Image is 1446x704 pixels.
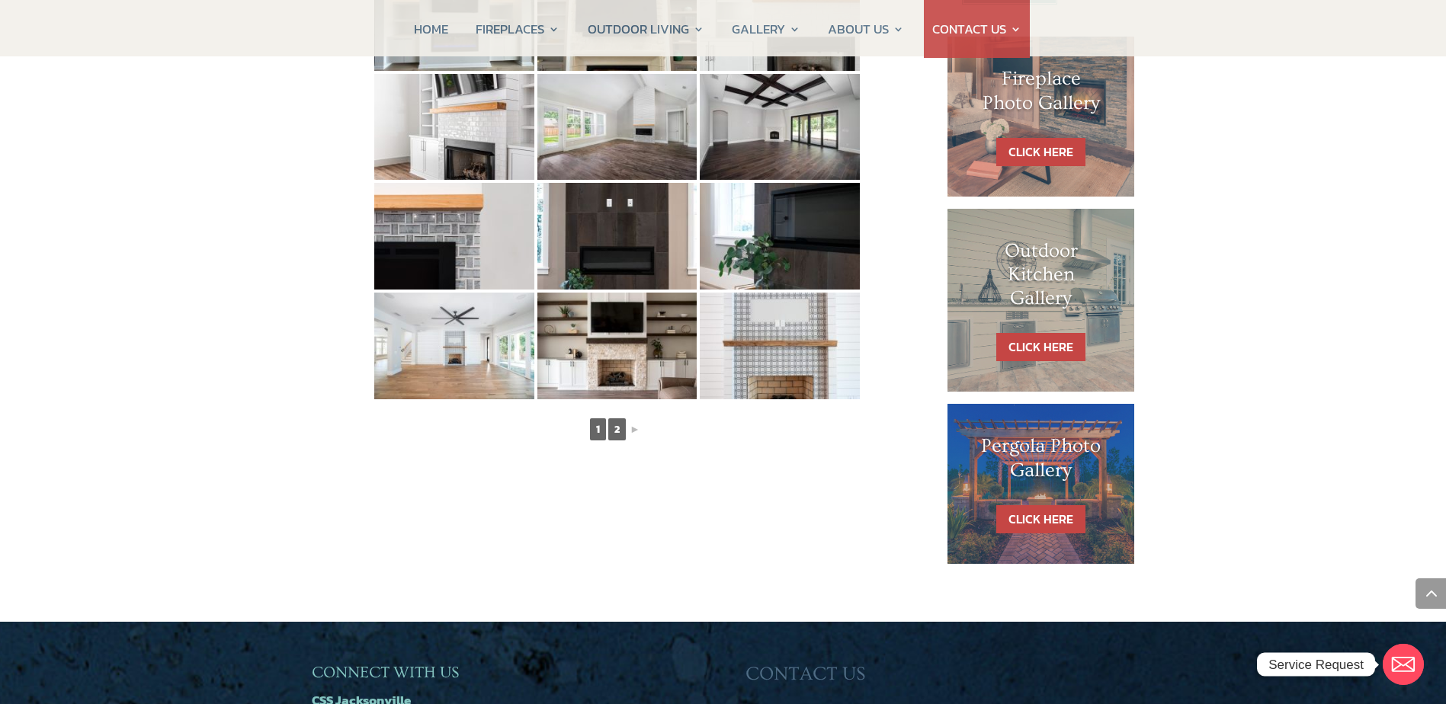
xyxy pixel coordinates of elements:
h3: CONTACT US [745,663,1134,693]
a: 2 [608,418,626,440]
img: 19 [374,183,534,290]
img: 23 [537,293,697,399]
a: CLICK HERE [996,333,1085,361]
span: CONNECT WITH US [312,664,459,681]
span: 1 [590,418,606,440]
a: CLICK HERE [996,505,1085,533]
img: 18 [700,74,860,181]
img: 17 [537,74,697,181]
img: 16 [374,74,534,181]
a: Email [1383,644,1424,685]
a: CLICK HERE [996,138,1085,166]
h1: Outdoor Kitchen Gallery [978,239,1105,318]
img: 24 [700,293,860,399]
h1: Fireplace Photo Gallery [978,67,1105,122]
h1: Pergola Photo Gallery [978,434,1105,489]
img: 20 [537,183,697,290]
img: 22 [374,293,534,399]
a: ► [628,420,642,439]
img: 21 [700,183,860,290]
